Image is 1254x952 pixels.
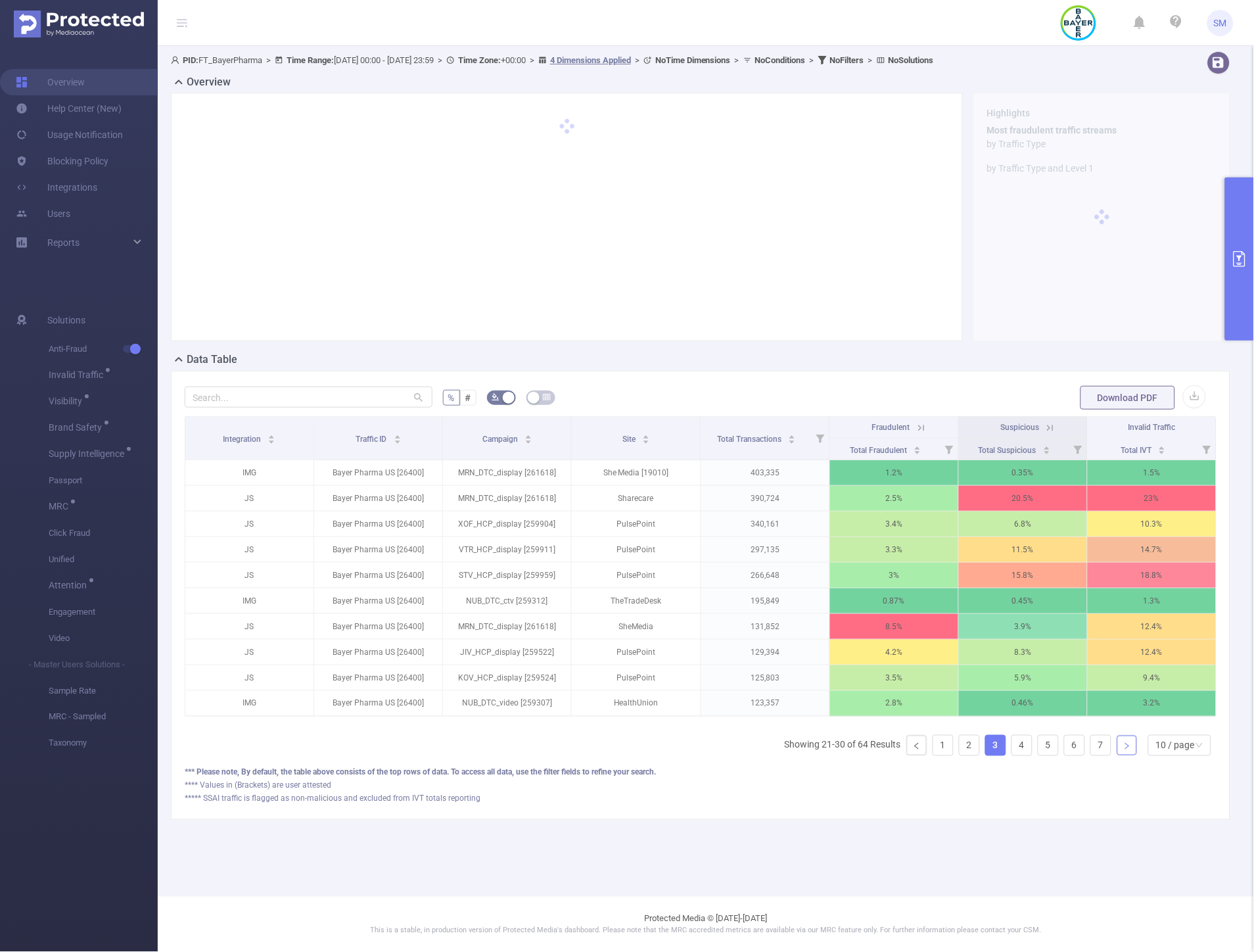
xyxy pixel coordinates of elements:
[268,433,275,437] i: icon: caret-up
[49,625,158,652] span: Video
[1123,742,1131,750] i: icon: right
[443,614,571,639] p: MRN_DTC_display [261618]
[1043,444,1050,448] i: icon: caret-up
[1088,512,1216,536] p: 10.3%
[959,588,1087,613] p: 0.45%
[572,512,700,536] p: PulsePoint
[940,439,958,460] i: Filter menu
[889,55,934,65] b: No Solutions
[1069,439,1087,460] i: Filter menu
[906,735,927,756] li: Previous Page
[356,435,389,444] span: Traffic ID
[49,396,87,406] span: Visibility
[701,512,829,536] p: 340,161
[1088,588,1216,613] p: 1.3%
[788,433,796,441] div: Sort
[1214,10,1227,36] span: SM
[314,691,442,716] p: Bayer Pharma US [26400]
[262,55,275,65] span: >
[314,512,442,536] p: Bayer Pharma US [26400]
[959,563,1087,588] p: 15.8%
[443,486,571,511] p: MRN_DTC_display [261618]
[185,767,1217,778] div: *** Please note, By default, the table above consists of the top rows of data. To access all data...
[701,563,829,588] p: 266,648
[394,433,402,441] div: Sort
[185,640,313,665] p: JS
[572,588,700,613] p: TheTradeDesk
[524,433,532,437] i: icon: caret-up
[986,736,1006,755] a: 3
[933,735,954,756] li: 1
[701,486,829,511] p: 390,724
[185,614,313,639] p: JS
[811,417,829,460] i: Filter menu
[158,896,1254,952] footer: Protected Media © [DATE]-[DATE]
[789,433,796,437] i: icon: caret-up
[830,588,958,613] p: 0.87%
[49,423,106,432] span: Brand Safety
[622,435,638,444] span: Site
[914,449,921,453] i: icon: caret-down
[543,393,551,401] i: icon: table
[1088,537,1216,562] p: 14.7%
[572,665,700,690] p: PulsePoint
[1038,736,1058,755] a: 5
[49,370,108,379] span: Invalid Traffic
[830,486,958,511] p: 2.5%
[830,614,958,639] p: 8.5%
[49,730,158,757] span: Taxonomy
[187,352,237,368] h2: Data Table
[642,433,649,437] i: icon: caret-up
[492,393,499,401] i: icon: bg-colors
[572,614,700,639] p: SheMedia
[572,486,700,511] p: Sharecare
[1088,563,1216,588] p: 18.8%
[16,174,97,201] a: Integrations
[524,433,532,441] div: Sort
[701,460,829,485] p: 403,335
[642,439,649,442] i: icon: caret-down
[443,691,571,716] p: NUB_DTC_video [259307]
[959,614,1087,639] p: 3.9%
[959,486,1087,511] p: 20.5%
[16,148,108,174] a: Blocking Policy
[191,926,1221,937] p: This is a stable, in production version of Protected Media's dashboard. Please note that the MRC ...
[185,486,313,511] p: JS
[1043,444,1051,452] div: Sort
[572,640,700,665] p: PulsePoint
[314,460,442,485] p: Bayer Pharma US [26400]
[1088,665,1216,690] p: 9.4%
[187,74,231,90] h2: Overview
[572,537,700,562] p: PulsePoint
[959,665,1087,690] p: 5.9%
[755,55,806,65] b: No Conditions
[701,588,829,613] p: 195,849
[183,55,198,65] b: PID:
[731,55,743,65] span: >
[314,563,442,588] p: Bayer Pharma US [26400]
[1197,439,1216,460] i: Filter menu
[14,11,144,37] img: Protected Media
[959,691,1087,716] p: 0.46%
[314,486,442,511] p: Bayer Pharma US [26400]
[185,460,313,485] p: IMG
[314,537,442,562] p: Bayer Pharma US [26400]
[443,640,571,665] p: JIV_HCP_display [259522]
[16,201,70,227] a: Users
[642,433,650,441] div: Sort
[1088,486,1216,511] p: 23%
[267,433,275,441] div: Sort
[872,423,910,432] span: Fraudulent
[49,520,158,546] span: Click Fraud
[49,502,73,511] span: MRC
[49,546,158,573] span: Unified
[185,512,313,536] p: JS
[49,336,158,362] span: Anti-Fraud
[49,467,158,494] span: Passport
[655,55,731,65] b: No Time Dimensions
[914,444,921,448] i: icon: caret-up
[1156,736,1195,755] div: 10 / page
[287,55,334,65] b: Time Range:
[572,691,700,716] p: HealthUnion
[701,614,829,639] p: 131,852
